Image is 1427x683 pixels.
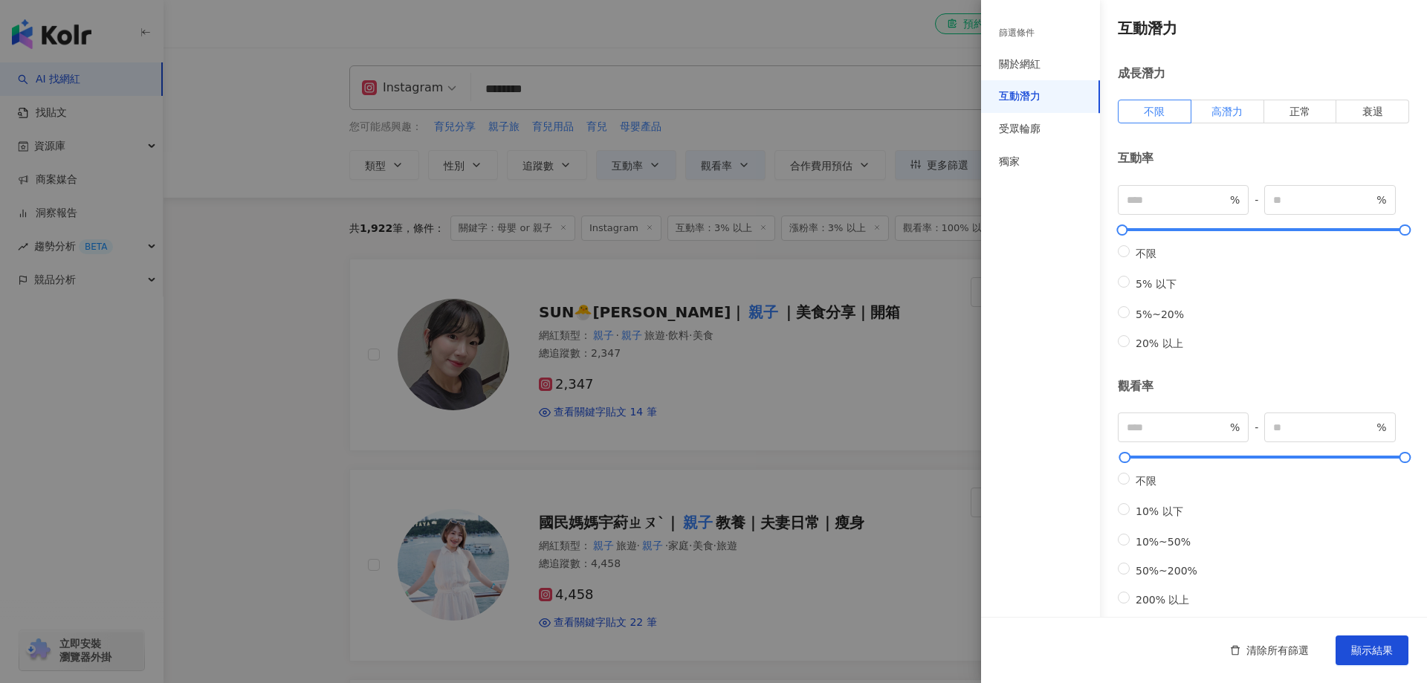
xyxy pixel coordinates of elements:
div: 關於網紅 [999,57,1041,72]
span: 10% 以下 [1130,505,1189,517]
span: 清除所有篩選 [1246,644,1309,656]
button: 顯示結果 [1336,635,1408,665]
span: - [1249,419,1264,436]
span: 不限 [1144,106,1165,117]
h4: 互動潛力 [1118,18,1409,39]
span: % [1230,419,1240,436]
span: 不限 [1130,247,1162,259]
span: 5% 以下 [1130,278,1182,290]
button: 清除所有篩選 [1215,635,1324,665]
div: 獨家 [999,155,1020,169]
div: 受眾輪廓 [999,122,1041,137]
span: - [1249,192,1264,208]
span: 50%~200% [1130,565,1203,577]
div: 觀看率 [1118,378,1409,395]
span: % [1376,419,1386,436]
span: delete [1230,645,1240,656]
span: 正常 [1290,106,1310,117]
span: 10%~50% [1130,536,1197,548]
span: 不限 [1130,475,1162,487]
span: 20% 以上 [1130,337,1189,349]
span: 高潛力 [1211,106,1243,117]
div: 互動率 [1118,150,1409,166]
span: % [1376,192,1386,208]
span: 200% 以上 [1130,594,1195,606]
span: 5%~20% [1130,308,1190,320]
span: % [1230,192,1240,208]
div: 成長潛力 [1118,65,1409,82]
span: 衰退 [1362,106,1383,117]
span: 顯示結果 [1351,644,1393,656]
div: 篩選條件 [999,27,1035,39]
div: 互動潛力 [999,89,1041,104]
